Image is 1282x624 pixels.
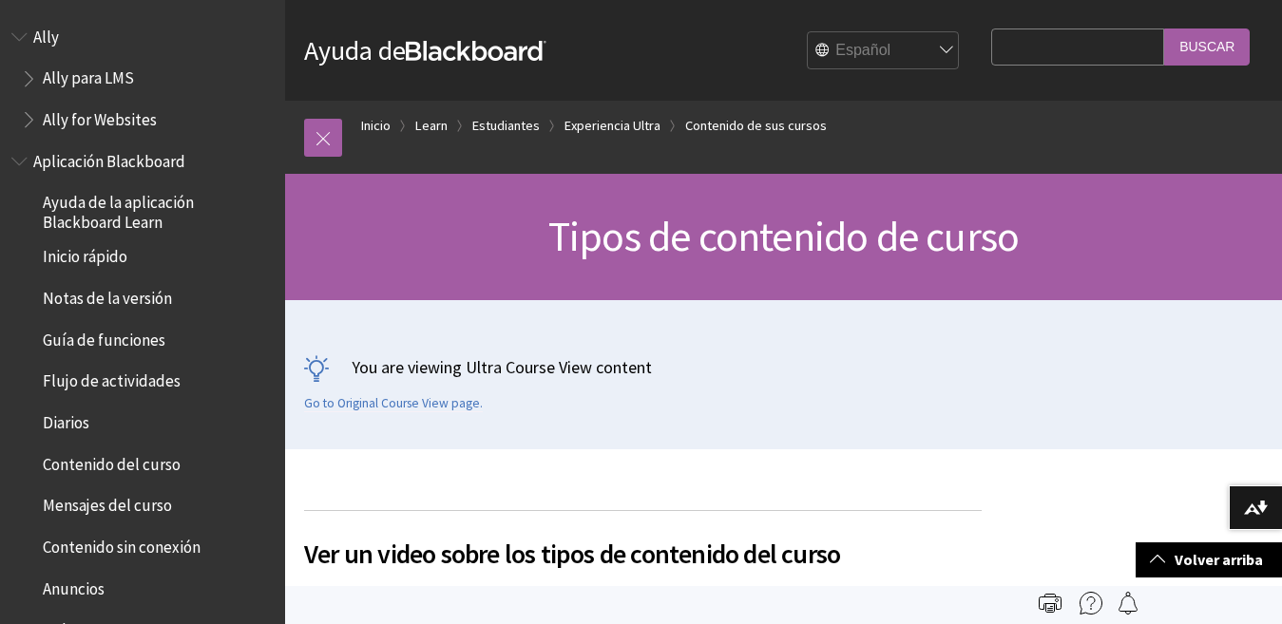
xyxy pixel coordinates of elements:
[415,114,448,138] a: Learn
[43,241,127,267] span: Inicio rápido
[1117,592,1139,615] img: Follow this page
[304,510,982,574] h2: Ver un video sobre los tipos de contenido del curso
[43,104,157,129] span: Ally for Websites
[33,145,185,171] span: Aplicación Blackboard
[43,366,181,391] span: Flujo de actividades
[548,210,1019,262] span: Tipos de contenido de curso
[43,490,172,516] span: Mensajes del curso
[43,407,89,432] span: Diarios
[1164,28,1250,66] input: Buscar
[43,324,165,350] span: Guía de funciones
[43,448,181,474] span: Contenido del curso
[304,395,483,412] a: Go to Original Course View page.
[33,21,59,47] span: Ally
[472,114,540,138] a: Estudiantes
[11,21,274,136] nav: Book outline for Anthology Ally Help
[406,41,546,61] strong: Blackboard
[361,114,391,138] a: Inicio
[43,573,105,598] span: Anuncios
[43,531,201,557] span: Contenido sin conexión
[1080,592,1102,615] img: More help
[43,187,272,232] span: Ayuda de la aplicación Blackboard Learn
[1039,592,1062,615] img: Print
[685,114,827,138] a: Contenido de sus cursos
[43,63,134,88] span: Ally para LMS
[304,33,546,67] a: Ayuda deBlackboard
[304,355,1263,379] p: You are viewing Ultra Course View content
[808,32,960,70] select: Site Language Selector
[43,282,172,308] span: Notas de la versión
[1136,542,1282,577] a: Volver arriba
[564,114,660,138] a: Experiencia Ultra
